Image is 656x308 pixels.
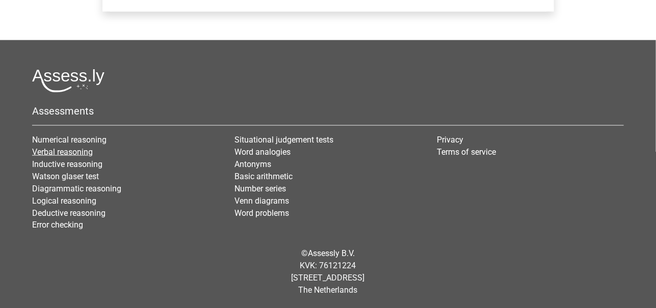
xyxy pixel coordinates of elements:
[32,105,624,117] h5: Assessments
[32,208,106,218] a: Deductive reasoning
[32,159,102,169] a: Inductive reasoning
[437,147,496,157] a: Terms of service
[32,196,96,206] a: Logical reasoning
[234,135,333,145] a: Situational judgement tests
[234,159,271,169] a: Antonyms
[32,135,107,145] a: Numerical reasoning
[437,135,463,145] a: Privacy
[234,172,293,181] a: Basic arithmetic
[32,147,93,157] a: Verbal reasoning
[234,184,286,193] a: Number series
[32,220,83,230] a: Error checking
[24,240,632,305] div: © KVK: 76121224 [STREET_ADDRESS] The Netherlands
[32,69,104,93] img: Assessly logo
[308,249,355,259] a: Assessly B.V.
[234,208,289,218] a: Word problems
[234,147,291,157] a: Word analogies
[32,184,121,193] a: Diagrammatic reasoning
[234,196,289,206] a: Venn diagrams
[32,172,99,181] a: Watson glaser test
